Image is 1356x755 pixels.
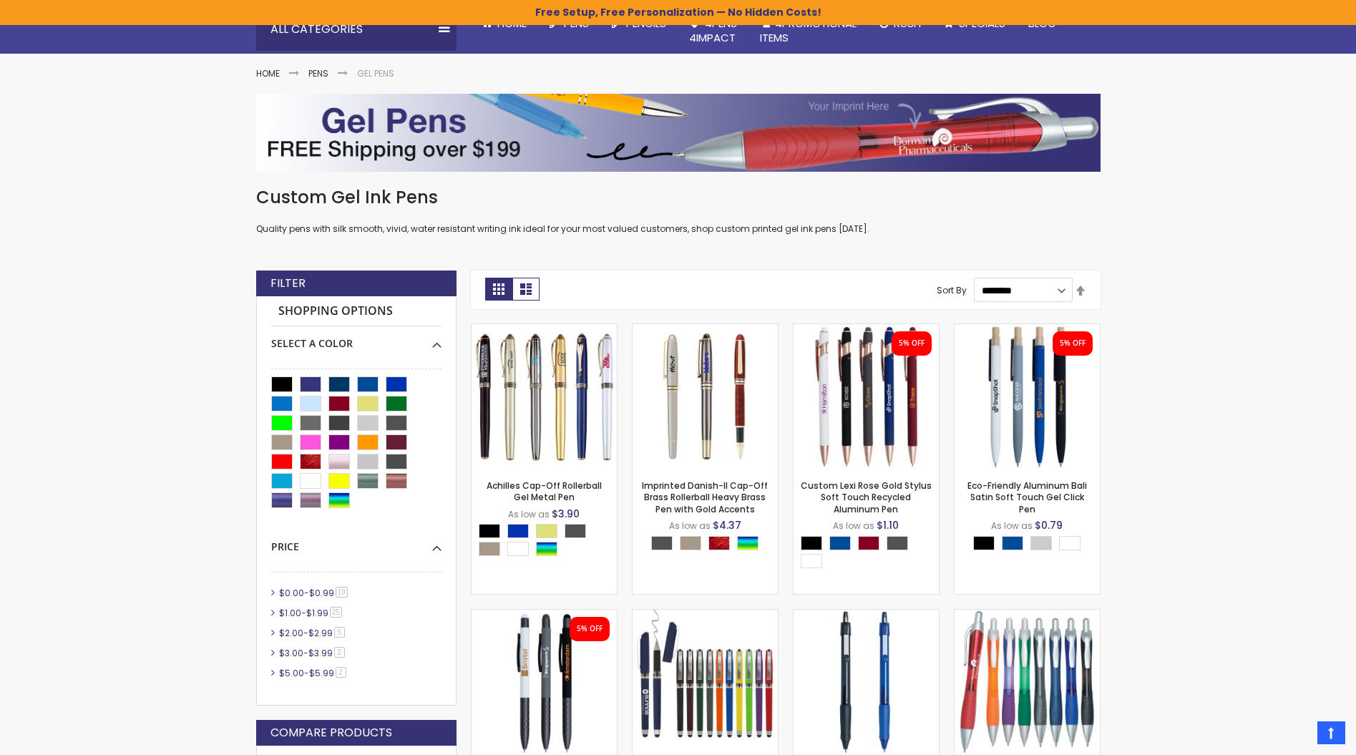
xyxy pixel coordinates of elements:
[334,627,345,638] span: 5
[651,536,673,550] div: Gunmetal
[472,610,617,755] img: Custom Recycled Fleetwood Stylus Satin Soft Touch Gel Click Pen
[955,324,1100,469] img: Eco-Friendly Aluminum Bali Satin Soft Touch Gel Click Pen
[959,16,1005,31] span: Specials
[955,323,1100,336] a: Eco-Friendly Aluminum Bali Satin Soft Touch Gel Click Pen
[973,536,1088,554] div: Select A Color
[270,725,392,741] strong: Compare Products
[279,627,303,639] span: $2.00
[330,607,342,618] span: 25
[271,326,442,351] div: Select A Color
[899,338,925,349] div: 5% OFF
[1060,338,1086,349] div: 5% OFF
[708,536,730,550] div: Marble Burgundy
[256,67,280,79] a: Home
[256,186,1101,209] h1: Custom Gel Ink Pens
[308,67,328,79] a: Pens
[271,530,442,554] div: Price
[275,627,350,639] a: $2.00-$2.995
[991,520,1033,532] span: As low as
[1317,721,1345,744] a: Top
[1030,536,1052,550] div: Grey Light
[487,479,602,503] a: Achilles Cap-Off Rollerball Gel Metal Pen
[357,67,394,79] strong: Gel Pens
[279,667,304,679] span: $5.00
[669,520,711,532] span: As low as
[1028,16,1056,31] span: Blog
[760,16,857,45] span: 4PROMOTIONAL ITEMS
[271,296,442,327] strong: Shopping Options
[577,624,603,634] div: 5% OFF
[887,536,908,550] div: Gunmetal
[1059,536,1081,550] div: White
[275,587,353,599] a: $0.00-$0.9919
[472,323,617,336] a: Achilles Cap-Off Rollerball Gel Metal Pen
[801,554,822,568] div: White
[336,587,348,598] span: 19
[552,507,580,521] span: $3.90
[626,16,666,31] span: Pencils
[472,609,617,621] a: Custom Recycled Fleetwood Stylus Satin Soft Touch Gel Click Pen
[306,607,328,619] span: $1.99
[279,587,304,599] span: $0.00
[633,609,778,621] a: Avendale Velvet Touch Stylus Gel Pen
[485,278,512,301] strong: Grid
[737,536,759,550] div: Assorted
[801,536,939,572] div: Select A Color
[858,536,879,550] div: Burgundy
[633,323,778,336] a: Imprinted Danish-II Cap-Off Brass Rollerball Heavy Brass Pen with Gold Accents
[497,16,527,31] span: Home
[564,16,589,31] span: Pens
[955,609,1100,621] a: Rio Gel Pen With Contoured Rubber Grip
[334,647,345,658] span: 2
[270,276,306,291] strong: Filter
[633,610,778,755] img: Avendale Velvet Touch Stylus Gel Pen
[309,667,334,679] span: $5.99
[279,607,301,619] span: $1.00
[479,542,500,556] div: Nickel
[275,667,351,679] a: $5.00-$5.992
[275,607,347,619] a: $1.00-$1.9925
[937,284,967,296] label: Sort By
[794,609,939,621] a: #882 Custom GEL PEN
[565,524,586,538] div: Gunmetal
[794,324,939,469] img: Custom Lexi Rose Gold Stylus Soft Touch Recycled Aluminum Pen
[748,8,868,54] a: 4PROMOTIONALITEMS
[507,542,529,556] div: White
[894,16,921,31] span: Rush
[801,479,932,515] a: Custom Lexi Rose Gold Stylus Soft Touch Recycled Aluminum Pen
[479,524,617,560] div: Select A Color
[275,647,350,659] a: $3.00-$3.992
[689,16,737,45] span: 4Pens 4impact
[967,479,1087,515] a: Eco-Friendly Aluminum Bali Satin Soft Touch Gel Click Pen
[829,536,851,550] div: Dark Blue
[833,520,874,532] span: As low as
[680,536,701,550] div: Nickel
[279,647,303,659] span: $3.00
[1035,518,1063,532] span: $0.79
[536,524,557,538] div: Gold
[472,324,617,469] img: Achilles Cap-Off Rollerball Gel Metal Pen
[713,518,741,532] span: $4.37
[678,8,748,54] a: 4Pens4impact
[642,479,768,515] a: Imprinted Danish-II Cap-Off Brass Rollerball Heavy Brass Pen with Gold Accents
[877,518,899,532] span: $1.10
[651,536,766,554] div: Select A Color
[308,647,333,659] span: $3.99
[256,8,457,51] div: All Categories
[308,627,333,639] span: $2.99
[794,610,939,755] img: #882 Custom GEL PEN
[536,542,557,556] div: Assorted
[336,667,346,678] span: 2
[309,587,334,599] span: $0.99
[973,536,995,550] div: Black
[1002,536,1023,550] div: Dark Blue
[479,524,500,538] div: Black
[801,536,822,550] div: Black
[955,610,1100,755] img: Rio Gel Pen With Contoured Rubber Grip
[794,323,939,336] a: Custom Lexi Rose Gold Stylus Soft Touch Recycled Aluminum Pen
[507,524,529,538] div: Blue
[256,186,1101,235] div: Quality pens with silk smooth, vivid, water resistant writing ink ideal for your most valued cust...
[256,94,1101,171] img: Gel Pens
[633,324,778,469] img: Imprinted Danish-II Cap-Off Brass Rollerball Heavy Brass Pen with Gold Accents
[508,508,550,520] span: As low as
